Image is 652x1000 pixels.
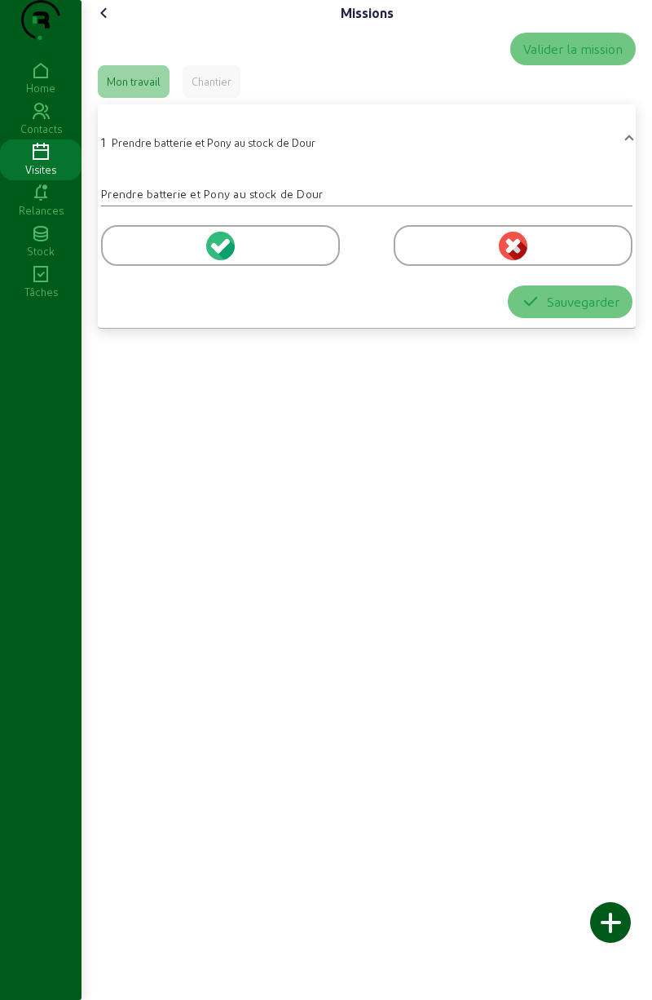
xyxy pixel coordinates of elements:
button: Sauvegarder [508,285,632,318]
div: Valider la mission [523,39,623,59]
span: Prendre batterie et Pony au stock de Dour [112,136,315,148]
div: 1Prendre batterie et Pony au stock de Dour [98,170,636,321]
span: 1 [101,134,105,149]
button: Valider la mission [510,33,636,65]
div: Chantier [192,74,231,89]
mat-expansion-panel-header: 1Prendre batterie et Pony au stock de Dour [98,111,636,170]
div: Missions [341,3,394,23]
div: Sauvegarder [521,292,619,312]
div: Mon travail [107,74,161,89]
div: Prendre batterie et Pony au stock de Dour [101,186,632,202]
